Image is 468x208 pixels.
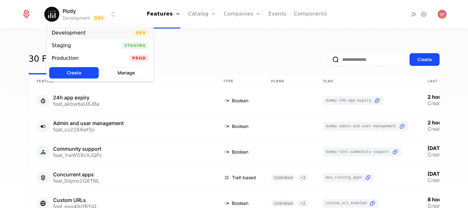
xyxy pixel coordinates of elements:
div: Select environment [46,24,154,81]
span: Dev [133,30,148,36]
span: Prod [130,55,149,61]
div: Production [52,56,79,61]
div: Development [52,30,86,35]
button: Create [49,67,99,79]
span: Staging [122,42,149,49]
button: Manage [101,67,151,79]
div: Staging [52,43,71,48]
